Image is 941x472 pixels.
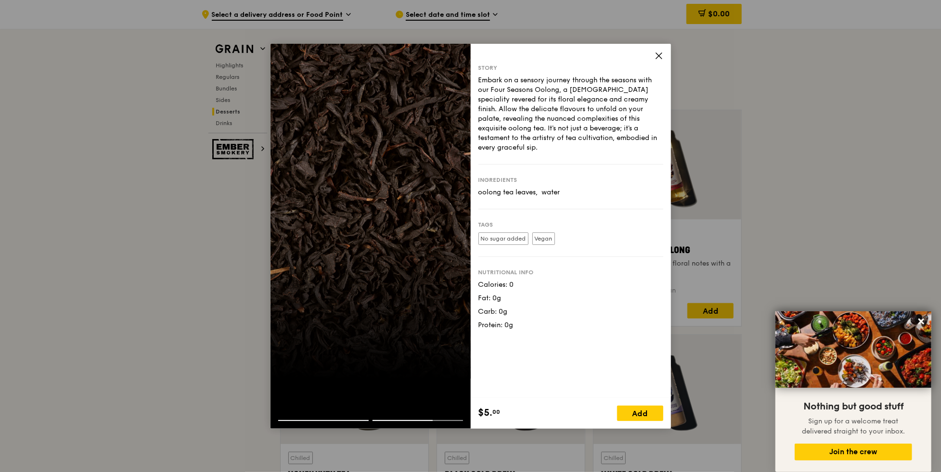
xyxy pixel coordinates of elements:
div: Embark on a sensory journey through the seasons with our Four Seasons Oolong, a [DEMOGRAPHIC_DATA... [478,76,663,153]
button: Join the crew [795,444,912,460]
img: DSC07876-Edit02-Large.jpeg [775,311,931,388]
div: Calories: 0 [478,280,663,290]
span: 00 [493,408,501,416]
div: Nutritional info [478,268,663,276]
label: Vegan [532,232,555,245]
div: Story [478,64,663,72]
div: Tags [478,221,663,229]
div: Add [617,406,663,421]
span: Sign up for a welcome treat delivered straight to your inbox. [802,417,905,435]
span: Nothing but good stuff [803,401,903,412]
button: Close [914,314,929,329]
div: Fat: 0g [478,293,663,303]
div: Protein: 0g [478,320,663,330]
span: $5. [478,406,493,420]
div: Ingredients [478,176,663,184]
div: Carb: 0g [478,307,663,317]
div: oolong tea leaves, water [478,188,663,197]
label: No sugar added [478,232,529,245]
